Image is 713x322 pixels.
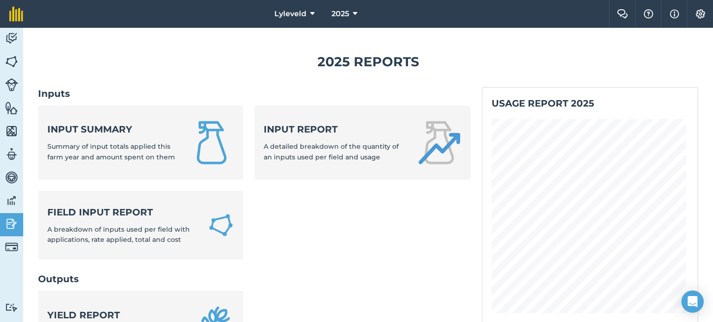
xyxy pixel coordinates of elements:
img: svg+xml;base64,PHN2ZyB4bWxucz0iaHR0cDovL3d3dy53My5vcmcvMjAwMC9zdmciIHdpZHRoPSI1NiIgaGVpZ2h0PSI2MC... [5,55,18,69]
a: Input summarySummary of input totals applied this farm year and amount spent on them [38,106,243,180]
h1: 2025 Reports [38,51,698,72]
img: Input summary [189,120,234,165]
img: svg+xml;base64,PD94bWwgdmVyc2lvbj0iMS4wIiBlbmNvZGluZz0idXRmLTgiPz4KPCEtLSBHZW5lcmF0b3I6IEFkb2JlIE... [5,78,18,91]
span: Summary of input totals applied this farm year and amount spent on them [47,142,175,161]
img: svg+xml;base64,PD94bWwgdmVyc2lvbj0iMS4wIiBlbmNvZGluZz0idXRmLTgiPz4KPCEtLSBHZW5lcmF0b3I6IEFkb2JlIE... [5,147,18,161]
h2: Outputs [38,272,471,285]
a: Input reportA detailed breakdown of the quantity of an inputs used per field and usage [254,106,471,180]
img: svg+xml;base64,PHN2ZyB4bWxucz0iaHR0cDovL3d3dy53My5vcmcvMjAwMC9zdmciIHdpZHRoPSIxNyIgaGVpZ2h0PSIxNy... [670,8,679,19]
strong: Input summary [47,123,178,136]
span: 2025 [331,8,349,19]
img: svg+xml;base64,PHN2ZyB4bWxucz0iaHR0cDovL3d3dy53My5vcmcvMjAwMC9zdmciIHdpZHRoPSI1NiIgaGVpZ2h0PSI2MC... [5,101,18,115]
img: svg+xml;base64,PD94bWwgdmVyc2lvbj0iMS4wIiBlbmNvZGluZz0idXRmLTgiPz4KPCEtLSBHZW5lcmF0b3I6IEFkb2JlIE... [5,240,18,253]
div: Open Intercom Messenger [681,290,704,313]
img: svg+xml;base64,PD94bWwgdmVyc2lvbj0iMS4wIiBlbmNvZGluZz0idXRmLTgiPz4KPCEtLSBHZW5lcmF0b3I6IEFkb2JlIE... [5,32,18,45]
span: A detailed breakdown of the quantity of an inputs used per field and usage [264,142,399,161]
img: fieldmargin Logo [9,6,23,21]
img: svg+xml;base64,PD94bWwgdmVyc2lvbj0iMS4wIiBlbmNvZGluZz0idXRmLTgiPz4KPCEtLSBHZW5lcmF0b3I6IEFkb2JlIE... [5,217,18,231]
img: A cog icon [695,9,706,19]
strong: Field Input Report [47,206,197,219]
img: svg+xml;base64,PD94bWwgdmVyc2lvbj0iMS4wIiBlbmNvZGluZz0idXRmLTgiPz4KPCEtLSBHZW5lcmF0b3I6IEFkb2JlIE... [5,194,18,208]
h2: Inputs [38,87,471,100]
img: Two speech bubbles overlapping with the left bubble in the forefront [617,9,628,19]
strong: Input report [264,123,406,136]
img: svg+xml;base64,PD94bWwgdmVyc2lvbj0iMS4wIiBlbmNvZGluZz0idXRmLTgiPz4KPCEtLSBHZW5lcmF0b3I6IEFkb2JlIE... [5,170,18,184]
h2: Usage report 2025 [492,97,688,110]
img: A question mark icon [643,9,654,19]
img: svg+xml;base64,PHN2ZyB4bWxucz0iaHR0cDovL3d3dy53My5vcmcvMjAwMC9zdmciIHdpZHRoPSI1NiIgaGVpZ2h0PSI2MC... [5,124,18,138]
img: Input report [417,120,461,165]
span: A breakdown of inputs used per field with applications, rate applied, total and cost [47,225,190,244]
img: Field Input Report [208,211,234,239]
a: Field Input ReportA breakdown of inputs used per field with applications, rate applied, total and... [38,191,243,260]
span: Lyleveld [274,8,306,19]
strong: Yield report [47,309,178,322]
img: svg+xml;base64,PD94bWwgdmVyc2lvbj0iMS4wIiBlbmNvZGluZz0idXRmLTgiPz4KPCEtLSBHZW5lcmF0b3I6IEFkb2JlIE... [5,303,18,312]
